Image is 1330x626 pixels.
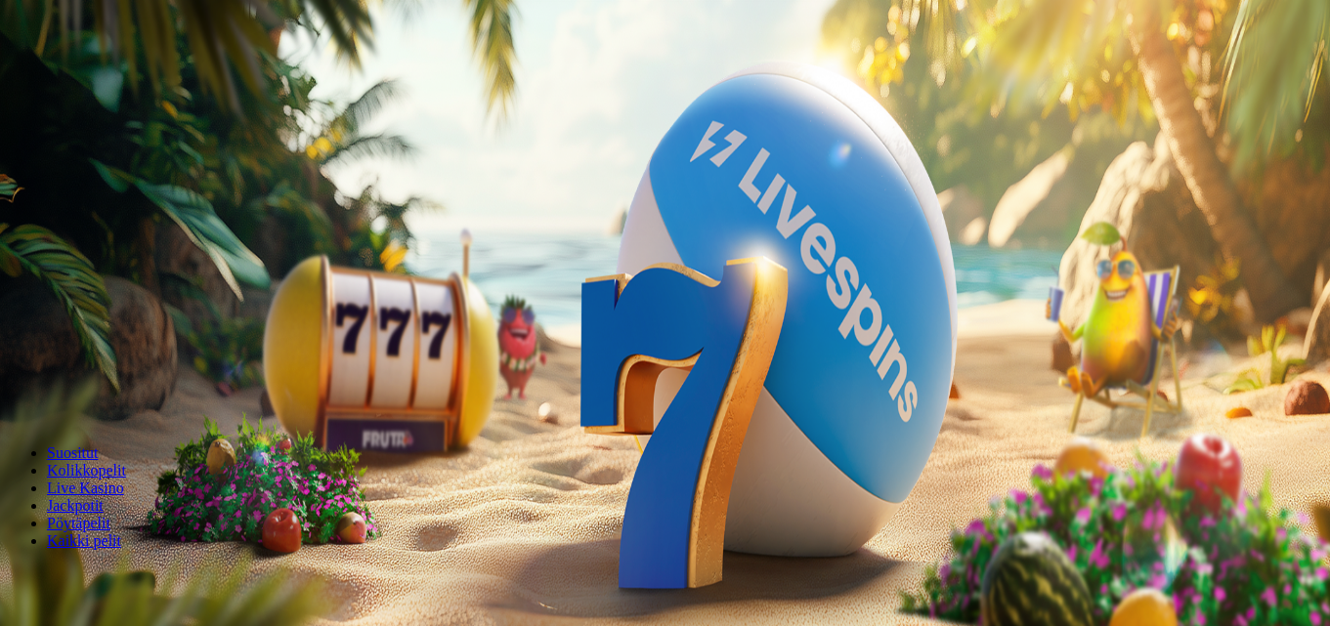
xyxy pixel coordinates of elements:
[47,444,98,461] a: Suositut
[47,515,110,531] a: Pöytäpelit
[8,411,1322,586] header: Lobby
[47,497,104,514] a: Jackpotit
[47,480,124,496] a: Live Kasino
[8,411,1322,550] nav: Lobby
[47,462,126,479] a: Kolikkopelit
[47,532,121,549] span: Kaikki pelit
